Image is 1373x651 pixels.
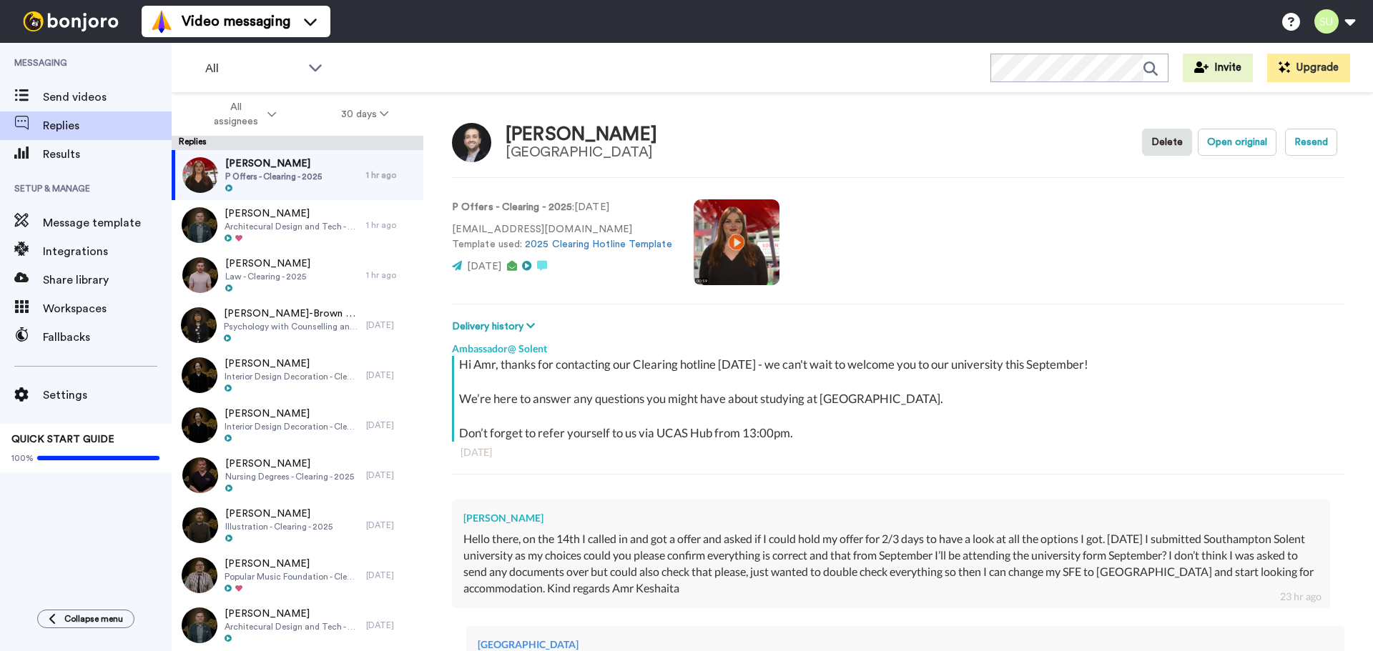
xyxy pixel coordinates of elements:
div: [DATE] [366,469,416,481]
span: Message template [43,214,172,232]
a: [PERSON_NAME]Nursing Degrees - Clearing - 2025[DATE] [172,450,423,500]
a: [PERSON_NAME]Interior Design Decoration - Clearing - 2025[DATE] [172,400,423,450]
div: Hello there, on the 14th I called in and got a offer and asked if I could hold my offer for 2/3 d... [463,531,1319,596]
span: [PERSON_NAME] [225,557,359,571]
img: bj-logo-header-white.svg [17,11,124,31]
span: Interior Design Decoration - Clearing - 2025 [225,371,359,382]
div: 1 hr ago [366,169,416,181]
button: Delivery history [452,319,539,334]
span: Architecural Design and Tech - Clearing - 2025 [225,621,359,632]
div: [PERSON_NAME] [463,511,1319,525]
img: 6665af85-3f7a-463d-befa-2e6a25c3e264-thumb.jpg [182,457,218,493]
span: Architecural Design and Tech - Clearing - 2025 [225,221,359,232]
span: [PERSON_NAME] [225,407,359,421]
span: [PERSON_NAME] [225,607,359,621]
div: [GEOGRAPHIC_DATA] [506,144,657,160]
span: All assignees [207,100,265,129]
span: [PERSON_NAME] [225,357,359,371]
img: Image of Amr Keshaita [452,123,491,162]
span: Psychology with Counselling and Mental Health - Clearing - 2025 [224,321,359,332]
span: Settings [43,387,172,404]
span: [PERSON_NAME] [225,507,333,521]
a: 2025 Clearing Hotline Template [525,239,671,249]
span: Illustration - Clearing - 2025 [225,521,333,532]
div: [DATE] [366,419,416,431]
div: Ambassador@ Solent [452,334,1344,356]
span: Replies [43,117,172,134]
img: 5a8e8c7a-268f-4b7c-bf36-f0e0528feefe-thumb.jpg [182,607,217,643]
span: Integrations [43,243,172,260]
div: 1 hr ago [366,269,416,281]
a: [PERSON_NAME]Illustration - Clearing - 2025[DATE] [172,500,423,550]
img: 53a130b2-5aad-4cab-b26f-d88bbdc8d3ba-thumb.jpg [182,257,218,293]
div: [DATE] [366,319,416,331]
button: All assignees [174,94,309,134]
button: Resend [1285,129,1337,156]
span: 100% [11,452,34,464]
span: Results [43,146,172,163]
span: Fallbacks [43,329,172,346]
img: e94f2a09-1d6c-4b25-a60d-9956705aa434-thumb.jpg [182,407,217,443]
img: 38930375-3eec-47bc-91a6-16438c1d7f86-thumb.jpg [182,507,218,543]
a: [PERSON_NAME]Architecural Design and Tech - Clearing - 20251 hr ago [172,200,423,250]
button: 30 days [309,101,421,127]
span: All [205,60,301,77]
span: Nursing Degrees - Clearing - 2025 [225,471,354,482]
span: Law - Clearing - 2025 [225,271,310,282]
div: [DATE] [366,369,416,381]
div: 1 hr ago [366,219,416,231]
span: Share library [43,272,172,289]
div: [DATE] [366,520,416,531]
img: f5620631-6067-4d1f-8137-826485c26476-thumb.jpg [182,557,217,593]
button: Invite [1183,54,1253,82]
span: Send videos [43,89,172,106]
span: [PERSON_NAME] [225,257,310,271]
span: Interior Design Decoration - Clearing - 2025 [225,421,359,432]
span: Popular Music Foundation - Clearing - 2025 [225,571,359,582]
button: Delete [1142,129,1192,156]
img: vm-color.svg [150,10,173,33]
p: : [DATE] [452,200,672,215]
span: Workspaces [43,300,172,317]
span: [PERSON_NAME] [225,156,322,171]
span: [DATE] [467,262,501,272]
div: [DATE] [461,445,1336,459]
a: [PERSON_NAME]Architecural Design and Tech - Clearing - 2025[DATE] [172,600,423,650]
span: [PERSON_NAME] [225,457,354,471]
a: [PERSON_NAME]Interior Design Decoration - Clearing - 2025[DATE] [172,350,423,400]
a: [PERSON_NAME]P Offers - Clearing - 20251 hr ago [172,150,423,200]
div: 23 hr ago [1280,590,1322,604]
div: [PERSON_NAME] [506,124,657,145]
a: [PERSON_NAME]-Brown Treasure-BrownPsychology with Counselling and Mental Health - Clearing - 2025... [172,300,423,350]
div: [DATE] [366,620,416,631]
span: Video messaging [182,11,290,31]
a: [PERSON_NAME]Law - Clearing - 20251 hr ago [172,250,423,300]
button: Upgrade [1267,54,1350,82]
img: 5a8e8c7a-268f-4b7c-bf36-f0e0528feefe-thumb.jpg [182,207,217,243]
p: [EMAIL_ADDRESS][DOMAIN_NAME] Template used: [452,222,672,252]
button: Open original [1198,129,1276,156]
button: Collapse menu [37,610,134,628]
span: Collapse menu [64,613,123,625]
img: 7b87b0c2-1bfe-4086-a241-c0a8a5591efe-thumb.jpg [182,157,218,193]
span: [PERSON_NAME]-Brown Treasure-Brown [224,307,359,321]
span: P Offers - Clearing - 2025 [225,171,322,182]
span: [PERSON_NAME] [225,207,359,221]
div: [DATE] [366,570,416,581]
img: d372e1c5-930b-4e91-af06-2d6405de7908-thumb.jpg [181,307,217,343]
span: QUICK START GUIDE [11,434,114,444]
div: Hi Amr, thanks for contacting our Clearing hotline [DATE] - we can't wait to welcome you to our u... [459,356,1341,442]
div: Replies [172,136,423,150]
img: e94f2a09-1d6c-4b25-a60d-9956705aa434-thumb.jpg [182,357,217,393]
a: [PERSON_NAME]Popular Music Foundation - Clearing - 2025[DATE] [172,550,423,600]
strong: P Offers - Clearing - 2025 [452,202,572,212]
